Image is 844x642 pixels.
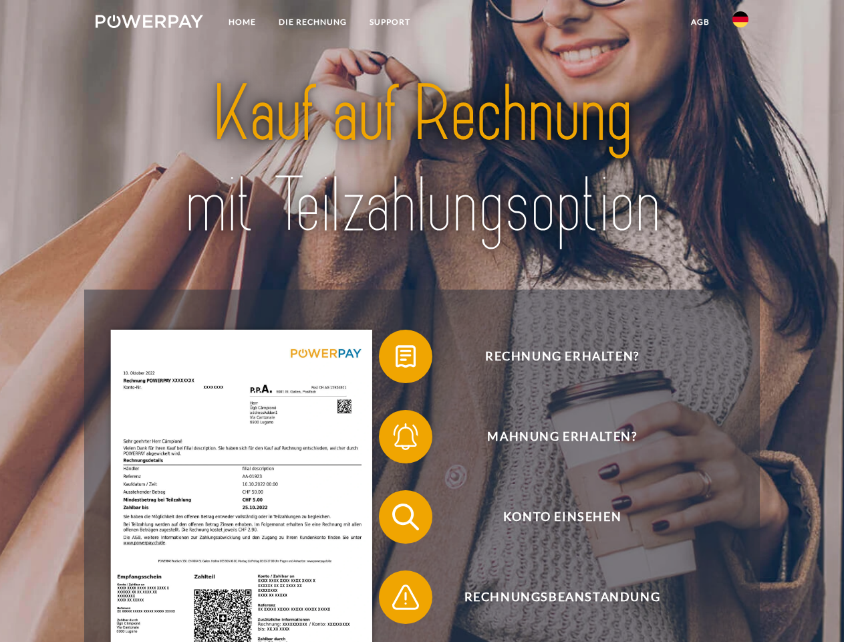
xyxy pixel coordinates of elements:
span: Mahnung erhalten? [398,410,726,463]
img: title-powerpay_de.svg [128,64,716,256]
span: Konto einsehen [398,490,726,544]
button: Konto einsehen [379,490,726,544]
span: Rechnungsbeanstandung [398,570,726,624]
a: agb [680,10,721,34]
img: qb_bill.svg [389,340,422,373]
img: qb_warning.svg [389,580,422,614]
a: SUPPORT [358,10,422,34]
span: Rechnung erhalten? [398,330,726,383]
img: logo-powerpay-white.svg [96,15,203,28]
a: DIE RECHNUNG [267,10,358,34]
button: Rechnungsbeanstandung [379,570,726,624]
img: qb_bell.svg [389,420,422,453]
img: qb_search.svg [389,500,422,534]
a: Home [217,10,267,34]
button: Rechnung erhalten? [379,330,726,383]
button: Mahnung erhalten? [379,410,726,463]
img: de [732,11,748,27]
